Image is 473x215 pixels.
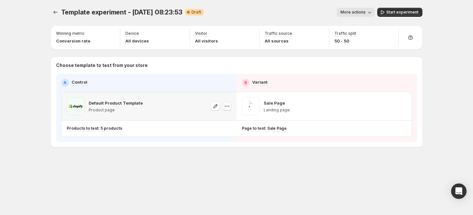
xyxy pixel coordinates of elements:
p: Page to test: Sale Page [242,126,287,131]
p: Sale Page [264,100,285,106]
p: Variant [252,79,268,85]
p: Landing page [264,107,290,113]
button: Start experiment [377,8,422,17]
h2: B [244,80,247,85]
p: All sources [265,38,292,44]
span: Start experiment [386,10,419,15]
img: Sale Page [242,97,260,115]
span: Draft [192,10,201,15]
p: Visitor [195,31,207,36]
div: Open Intercom Messenger [451,183,467,199]
p: All visitors [195,38,218,44]
button: More actions [337,8,375,17]
p: All devices [125,38,149,44]
p: Conversion rate [56,38,90,44]
p: Device [125,31,139,36]
p: Control [72,79,87,85]
p: Traffic source [265,31,292,36]
span: Template experiment - [DATE] 08:23:53 [61,8,183,16]
p: Traffic split [334,31,356,36]
button: Experiments [51,8,60,17]
h2: A [64,80,66,85]
img: Default Product Template [67,97,85,115]
span: More actions [340,10,366,15]
p: Product page [89,107,143,113]
p: Winning metric [56,31,84,36]
p: Products to test: 5 products [67,126,122,131]
p: Choose template to test from your store [56,62,417,69]
p: Default Product Template [89,100,143,106]
p: 50 - 50 [334,38,356,44]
